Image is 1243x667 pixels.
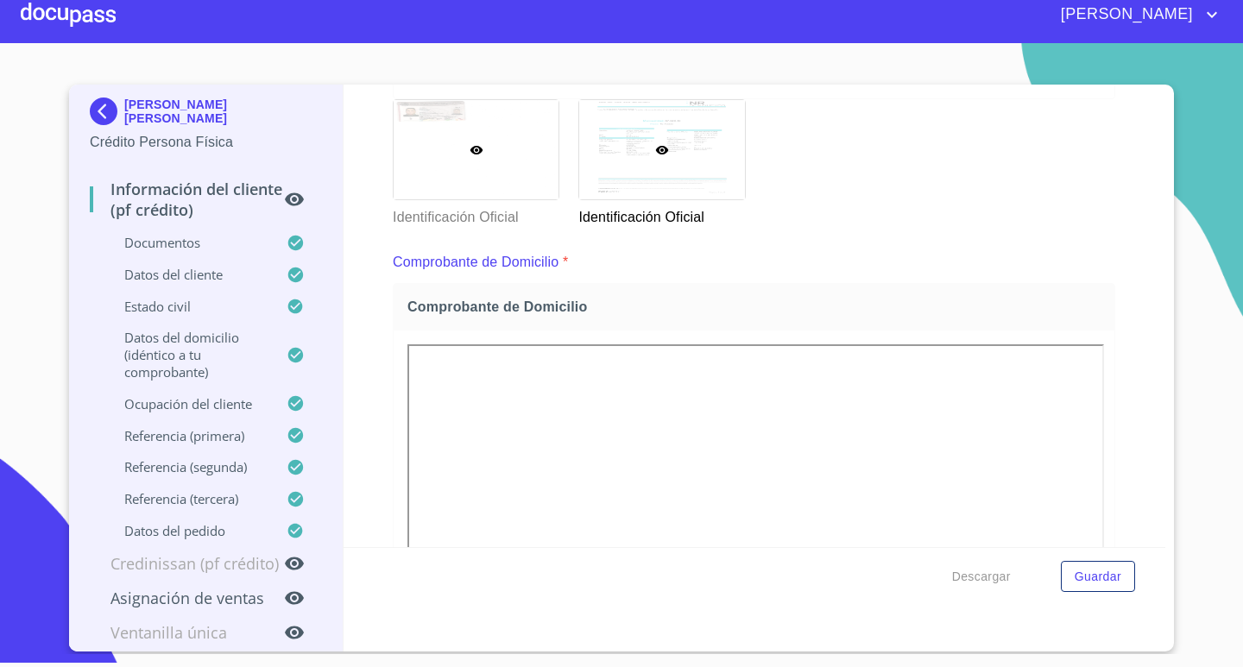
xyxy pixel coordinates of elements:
span: Comprobante de Domicilio [407,298,1107,316]
p: Datos del cliente [90,266,287,283]
button: account of current user [1048,1,1222,28]
p: Documentos [90,234,287,251]
p: Datos del pedido [90,522,287,539]
p: Datos del domicilio (idéntico a tu comprobante) [90,329,287,381]
p: Referencia (primera) [90,427,287,444]
p: Identificación Oficial [578,200,743,228]
p: Comprobante de Domicilio [393,252,558,273]
p: Identificación Oficial [393,200,558,228]
p: Credinissan (PF crédito) [90,553,284,574]
button: Guardar [1061,561,1135,593]
img: Docupass spot blue [90,98,124,125]
p: Información del cliente (PF crédito) [90,179,284,220]
p: Estado Civil [90,298,287,315]
div: [PERSON_NAME] [PERSON_NAME] [90,98,322,132]
span: [PERSON_NAME] [1048,1,1202,28]
span: Descargar [952,566,1011,588]
p: Ocupación del Cliente [90,395,287,412]
p: Ventanilla única [90,622,284,643]
span: Guardar [1075,566,1121,588]
p: Referencia (segunda) [90,458,287,475]
p: [PERSON_NAME] [PERSON_NAME] [124,98,322,125]
button: Descargar [945,561,1018,593]
p: Crédito Persona Física [90,132,322,153]
p: Referencia (tercera) [90,490,287,507]
p: Asignación de Ventas [90,588,284,608]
